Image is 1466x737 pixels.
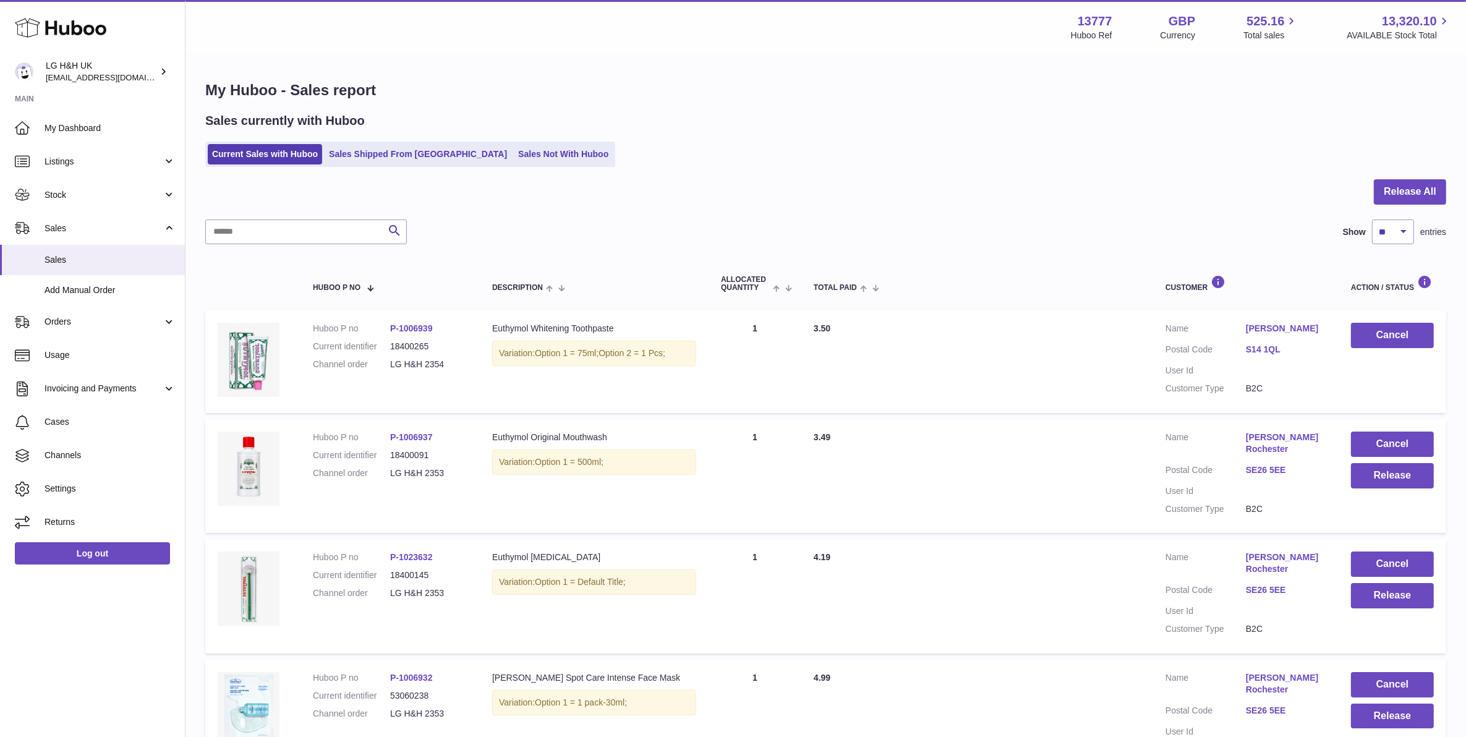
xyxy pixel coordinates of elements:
[1166,432,1246,458] dt: Name
[390,673,433,683] a: P-1006932
[1161,30,1196,41] div: Currency
[45,383,163,394] span: Invoicing and Payments
[814,432,830,442] span: 3.49
[1166,275,1326,292] div: Customer
[492,341,696,366] div: Variation:
[1243,13,1298,41] a: 525.16 Total sales
[1382,13,1437,30] span: 13,320.10
[313,323,390,334] dt: Huboo P no
[1166,623,1246,635] dt: Customer Type
[1351,552,1434,577] button: Cancel
[1166,705,1246,720] dt: Postal Code
[218,552,279,626] img: Euthymol_Tongue_Cleaner-Image-4.webp
[45,122,176,134] span: My Dashboard
[313,449,390,461] dt: Current identifier
[1351,704,1434,729] button: Release
[45,483,176,495] span: Settings
[1246,383,1326,394] dd: B2C
[313,690,390,702] dt: Current identifier
[1246,464,1326,476] a: SE26 5EE
[1246,344,1326,356] a: S14 1QL
[45,156,163,168] span: Listings
[814,284,857,292] span: Total paid
[313,552,390,563] dt: Huboo P no
[1246,672,1326,696] a: [PERSON_NAME] Rochester
[45,284,176,296] span: Add Manual Order
[390,690,467,702] dd: 53060238
[218,432,279,506] img: Euthymol-Original-Mouthwash-500ml.webp
[390,587,467,599] dd: LG H&H 2353
[390,708,467,720] dd: LG H&H 2353
[313,432,390,443] dt: Huboo P no
[46,72,182,82] span: [EMAIL_ADDRESS][DOMAIN_NAME]
[218,323,279,397] img: whitening-toothpaste.webp
[709,419,801,533] td: 1
[1243,30,1298,41] span: Total sales
[535,697,627,707] span: Option 1 = 1 pack-30ml;
[390,552,433,562] a: P-1023632
[1166,584,1246,599] dt: Postal Code
[535,577,626,587] span: Option 1 = Default Title;
[46,60,157,83] div: LG H&H UK
[45,316,163,328] span: Orders
[1246,705,1326,717] a: SE26 5EE
[313,708,390,720] dt: Channel order
[1169,13,1195,30] strong: GBP
[45,254,176,266] span: Sales
[205,113,365,129] h2: Sales currently with Huboo
[390,467,467,479] dd: LG H&H 2353
[1246,623,1326,635] dd: B2C
[1246,552,1326,575] a: [PERSON_NAME] Rochester
[1347,13,1451,41] a: 13,320.10 AVAILABLE Stock Total
[325,144,511,164] a: Sales Shipped From [GEOGRAPHIC_DATA]
[15,62,33,81] img: veechen@lghnh.co.uk
[208,144,322,164] a: Current Sales with Huboo
[45,516,176,528] span: Returns
[721,276,770,292] span: ALLOCATED Quantity
[709,539,801,653] td: 1
[814,673,830,683] span: 4.99
[492,284,543,292] span: Description
[599,348,665,358] span: Option 2 = 1 Pcs;
[313,672,390,684] dt: Huboo P no
[492,432,696,443] div: Euthymol Original Mouthwash
[390,432,433,442] a: P-1006937
[709,310,801,413] td: 1
[1246,503,1326,515] dd: B2C
[492,323,696,334] div: Euthymol Whitening Toothpaste
[1166,323,1246,338] dt: Name
[514,144,613,164] a: Sales Not With Huboo
[492,552,696,563] div: Euthymol [MEDICAL_DATA]
[313,569,390,581] dt: Current identifier
[313,341,390,352] dt: Current identifier
[390,323,433,333] a: P-1006939
[1351,583,1434,608] button: Release
[45,223,163,234] span: Sales
[535,457,603,467] span: Option 1 = 500ml;
[313,587,390,599] dt: Channel order
[45,416,176,428] span: Cases
[390,449,467,461] dd: 18400091
[1351,275,1434,292] div: Action / Status
[390,341,467,352] dd: 18400265
[45,349,176,361] span: Usage
[492,569,696,595] div: Variation:
[492,690,696,715] div: Variation:
[313,359,390,370] dt: Channel order
[1351,672,1434,697] button: Cancel
[1166,485,1246,497] dt: User Id
[1347,30,1451,41] span: AVAILABLE Stock Total
[1166,464,1246,479] dt: Postal Code
[1166,344,1246,359] dt: Postal Code
[1166,383,1246,394] dt: Customer Type
[1247,13,1284,30] span: 525.16
[1166,672,1246,699] dt: Name
[1071,30,1112,41] div: Huboo Ref
[45,449,176,461] span: Channels
[390,569,467,581] dd: 18400145
[390,359,467,370] dd: LG H&H 2354
[1351,432,1434,457] button: Cancel
[205,80,1446,100] h1: My Huboo - Sales report
[1246,584,1326,596] a: SE26 5EE
[1351,323,1434,348] button: Cancel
